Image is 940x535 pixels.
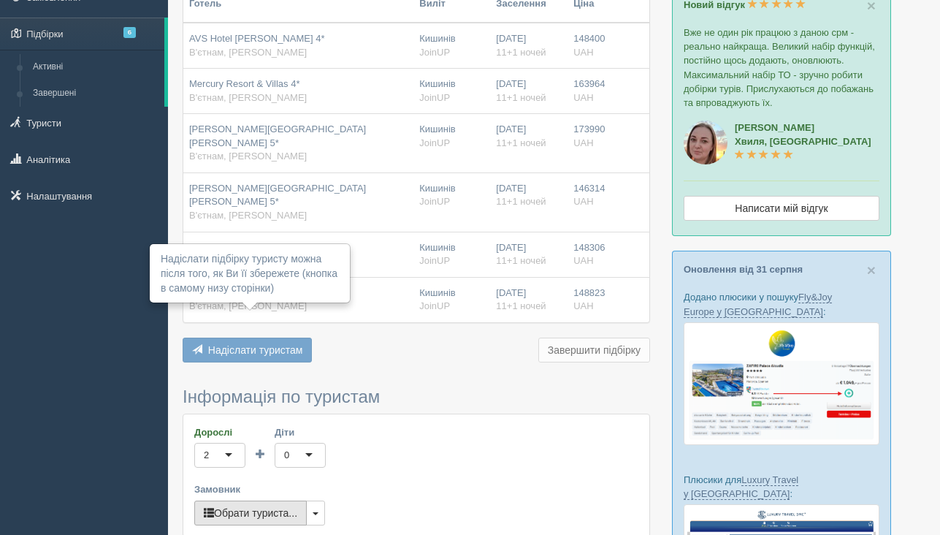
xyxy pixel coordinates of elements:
[573,242,605,253] span: 148306
[573,287,605,298] span: 148823
[189,183,366,208] span: [PERSON_NAME][GEOGRAPHIC_DATA][PERSON_NAME] 5*
[189,124,366,148] span: [PERSON_NAME][GEOGRAPHIC_DATA][PERSON_NAME] 5*
[684,26,879,110] p: Вже не один рік працюю з даною срм - реально найкраща. Великий набір функцій, постійно щось додаю...
[189,300,307,311] span: В'єтнам, [PERSON_NAME]
[194,482,638,496] label: Замовник
[419,300,450,311] span: JoinUP
[189,151,307,162] span: В'єтнам, [PERSON_NAME]
[189,242,299,253] span: Mercury Resort & Villas 4*
[189,33,324,44] span: AVS Hotel [PERSON_NAME] 4*
[123,27,136,38] span: 6
[419,287,484,314] div: Кишинів
[496,32,562,59] div: [DATE]
[573,47,593,58] span: UAH
[284,448,289,463] div: 0
[735,122,871,161] a: [PERSON_NAME]Хвиля, [GEOGRAPHIC_DATA]
[26,54,164,80] a: Активні
[496,255,546,266] span: 11+1 ночей
[684,473,879,501] p: Плюсики для :
[573,78,605,89] span: 163964
[496,137,546,148] span: 11+1 ночей
[684,292,832,317] a: Fly&Joy Europe у [GEOGRAPHIC_DATA]
[204,448,209,463] div: 2
[183,387,650,406] h3: Інформація по туристам
[183,338,312,363] button: Надіслати туристам
[573,92,593,103] span: UAH
[208,344,303,356] span: Надіслати туристам
[496,287,562,314] div: [DATE]
[684,196,879,221] a: Написати мій відгук
[684,290,879,318] p: Додано плюсики у пошуку :
[419,123,484,150] div: Кишинів
[419,241,484,268] div: Кишинів
[419,182,484,209] div: Кишинів
[419,92,450,103] span: JoinUP
[573,137,593,148] span: UAH
[194,501,307,525] button: Обрати туриста...
[573,33,605,44] span: 148400
[419,32,484,59] div: Кишинів
[496,182,562,209] div: [DATE]
[419,47,450,58] span: JoinUP
[684,264,803,275] a: Оновлення від 31 серпня
[496,77,562,105] div: [DATE]
[419,255,450,266] span: JoinUP
[496,196,546,207] span: 11+1 ночей
[684,322,879,445] img: fly-joy-de-proposal-crm-for-travel-agency.png
[684,474,798,500] a: Luxury Travel у [GEOGRAPHIC_DATA]
[867,262,876,278] button: Close
[150,245,349,302] div: Надіслати підбірку туристу можна після того, як Ви її збережете (кнопка в самому низу сторінки)
[496,92,546,103] span: 11+1 ночей
[496,241,562,268] div: [DATE]
[26,80,164,107] a: Завершені
[275,425,326,439] label: Діти
[189,92,307,103] span: В'єтнам, [PERSON_NAME]
[867,262,876,278] span: ×
[573,255,593,266] span: UAH
[419,196,450,207] span: JoinUP
[496,47,546,58] span: 11+1 ночей
[538,338,650,363] button: Завершити підбірку
[573,300,593,311] span: UAH
[194,425,245,439] label: Дорослі
[573,196,593,207] span: UAH
[496,300,546,311] span: 11+1 ночей
[573,124,605,134] span: 173990
[573,183,605,194] span: 146314
[189,210,307,221] span: В'єтнам, [PERSON_NAME]
[189,47,307,58] span: В'єтнам, [PERSON_NAME]
[189,78,299,89] span: Mercury Resort & Villas 4*
[496,123,562,150] div: [DATE]
[419,137,450,148] span: JoinUP
[419,77,484,105] div: Кишинів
